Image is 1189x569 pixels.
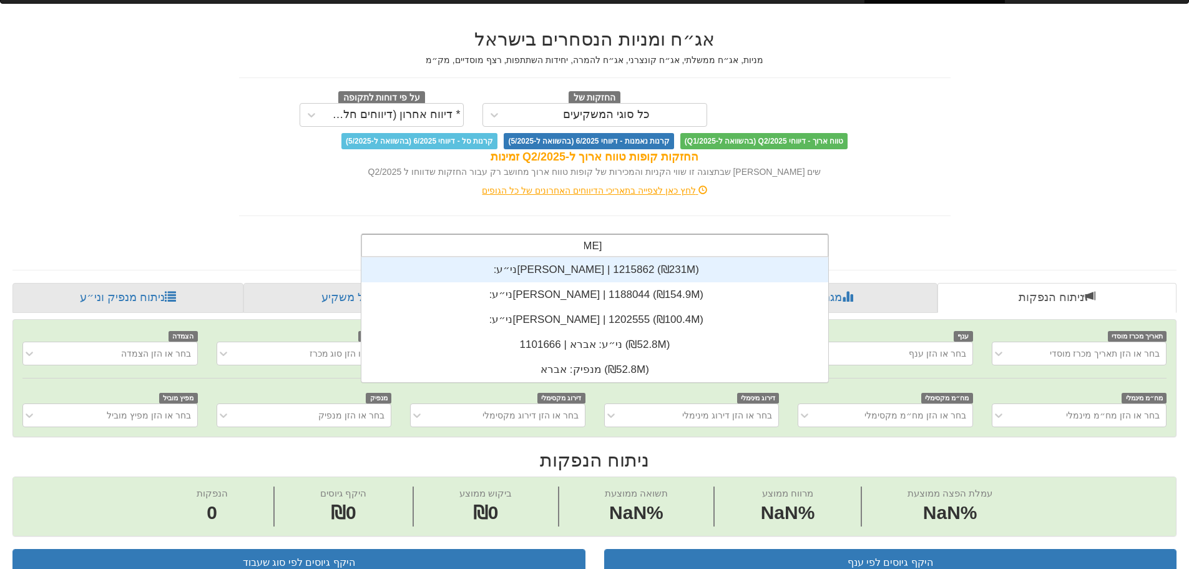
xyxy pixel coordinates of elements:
[921,393,973,403] span: מח״מ מקסימלי
[1066,409,1160,422] div: בחר או הזן מח״מ מינמלי
[361,332,828,357] div: ני״ע: ‏אברא | 1101666 ‎(₪52.8M)‎
[605,500,668,527] span: NaN%
[504,133,673,149] span: קרנות נאמנות - דיווחי 6/2025 (בהשוואה ל-5/2025)
[338,91,425,105] span: על פי דוחות לתקופה
[230,184,960,197] div: לחץ כאן לצפייה בתאריכי הדיווחים האחרונים של כל הגופים
[358,331,392,342] span: סוג מכרז
[563,109,650,121] div: כל סוגי המשקיעים
[569,91,621,105] span: החזקות של
[239,29,951,49] h2: אג״ח ומניות הנסחרים בישראל
[761,500,815,527] span: NaN%
[737,393,780,403] span: דירוג מינימלי
[331,502,356,523] span: ₪0
[361,307,828,332] div: ני״ע: ‏[PERSON_NAME] | 1202555 ‎(₪100.4M)‎
[169,331,198,342] span: הצמדה
[159,393,198,403] span: מפיץ מוביל
[243,283,478,313] a: פרופיל משקיע
[361,257,828,282] div: ני״ע: ‏[PERSON_NAME] | 1215862 ‎(₪231M)‎
[473,502,499,523] span: ₪0
[341,133,497,149] span: קרנות סל - דיווחי 6/2025 (בהשוואה ל-5/2025)
[326,109,461,121] div: * דיווח אחרון (דיווחים חלקיים)
[1050,347,1160,360] div: בחר או הזן תאריך מכרז מוסדי
[954,331,973,342] span: ענף
[239,56,951,65] h5: מניות, אג״ח ממשלתי, אג״ח קונצרני, אג״ח להמרה, יחידות השתתפות, רצף מוסדיים, מק״מ
[682,409,772,422] div: בחר או הזן דירוג מינימלי
[864,409,966,422] div: בחר או הזן מח״מ מקסימלי
[239,166,951,178] div: שים [PERSON_NAME] שבתצוגה זו שווי הקניות והמכירות של קופות טווח ארוך מחושב רק עבור החזקות שדווחו ...
[908,500,992,527] span: NaN%
[12,450,1177,470] h2: ניתוח הנפקות
[197,500,228,527] span: 0
[361,282,828,307] div: ני״ע: ‏[PERSON_NAME] | 1188044 ‎(₪154.9M)‎
[320,488,366,498] span: היקף גיוסים
[239,149,951,166] div: החזקות קופות טווח ארוך ל-Q2/2025 זמינות
[762,488,813,498] span: מרווח ממוצע
[361,257,828,382] div: grid
[537,393,585,403] span: דירוג מקסימלי
[909,347,966,360] div: בחר או הזן ענף
[361,357,828,382] div: מנפיק: ‏אברא ‎(₪52.8M)‎
[12,283,243,313] a: ניתוח מנפיק וני״ע
[318,409,384,422] div: בחר או הזן מנפיק
[937,283,1177,313] a: ניתוח הנפקות
[1122,393,1167,403] span: מח״מ מינמלי
[459,488,512,498] span: ביקוש ממוצע
[197,488,228,498] span: הנפקות
[1108,331,1167,342] span: תאריך מכרז מוסדי
[680,133,848,149] span: טווח ארוך - דיווחי Q2/2025 (בהשוואה ל-Q1/2025)
[107,409,191,422] div: בחר או הזן מפיץ מוביל
[605,488,668,498] span: תשואה ממוצעת
[310,347,385,360] div: בחר או הזן סוג מכרז
[482,409,579,422] div: בחר או הזן דירוג מקסימלי
[908,488,992,498] span: עמלת הפצה ממוצעת
[366,393,391,403] span: מנפיק
[121,347,191,360] div: בחר או הזן הצמדה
